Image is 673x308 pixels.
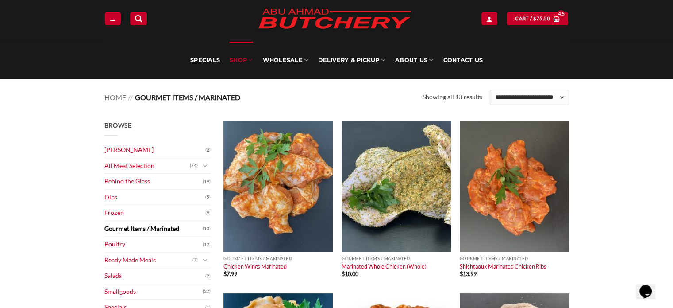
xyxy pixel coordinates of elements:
[190,159,198,172] span: (74)
[342,121,451,252] img: Marinated-Whole-Chicken
[205,144,211,157] span: (2)
[203,285,211,298] span: (27)
[104,284,203,300] a: Smallgoods
[262,42,308,79] a: Wholesale
[205,269,211,283] span: (2)
[223,121,333,252] img: Chicken-Wings-Marinated
[200,255,211,265] button: Toggle
[490,90,569,105] select: Shop order
[342,263,427,270] a: Marinated Whole Chicken (Whole)
[533,15,536,23] span: $
[423,92,482,102] p: Showing all 13 results
[205,191,211,204] span: (5)
[223,263,287,270] a: Chicken Wings Marinated
[205,207,211,220] span: (9)
[460,270,463,277] span: $
[128,93,133,101] span: //
[104,142,205,158] a: [PERSON_NAME]
[342,256,451,261] p: Gourmet Items / Marinated
[200,161,211,171] button: Toggle
[203,222,211,235] span: (13)
[318,42,385,79] a: Delivery & Pickup
[342,270,358,277] bdi: 10.00
[130,12,147,25] a: Search
[515,15,550,23] span: Cart /
[507,12,568,25] a: View cart
[190,42,220,79] a: Specials
[104,205,205,221] a: Frozen
[135,93,240,101] span: Gourmet Items / Marinated
[460,263,546,270] a: Shishtaouk Marinated Chicken Ribs
[460,270,477,277] bdi: 13.99
[104,93,126,101] a: Home
[104,174,203,189] a: Behind the Glass
[203,238,211,251] span: (12)
[203,175,211,188] span: (19)
[460,256,569,261] p: Gourmet Items / Marinated
[104,121,132,129] span: Browse
[192,253,198,267] span: (2)
[230,42,253,79] a: SHOP
[104,253,192,268] a: Ready Made Meals
[481,12,497,25] a: Login
[104,268,205,284] a: Salads
[342,270,345,277] span: $
[104,190,205,205] a: Dips
[250,3,419,36] img: Abu Ahmad Butchery
[533,16,550,21] bdi: 75.50
[105,12,121,25] a: Menu
[395,42,433,79] a: About Us
[104,158,190,174] a: All Meat Selection
[104,221,203,237] a: Gourmet Items / Marinated
[223,270,237,277] bdi: 7.99
[223,270,227,277] span: $
[223,256,333,261] p: Gourmet Items / Marinated
[443,42,483,79] a: Contact Us
[636,273,664,299] iframe: chat widget
[104,237,203,252] a: Poultry
[460,121,569,252] img: Shishtaouk Marinated Chicken Ribs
